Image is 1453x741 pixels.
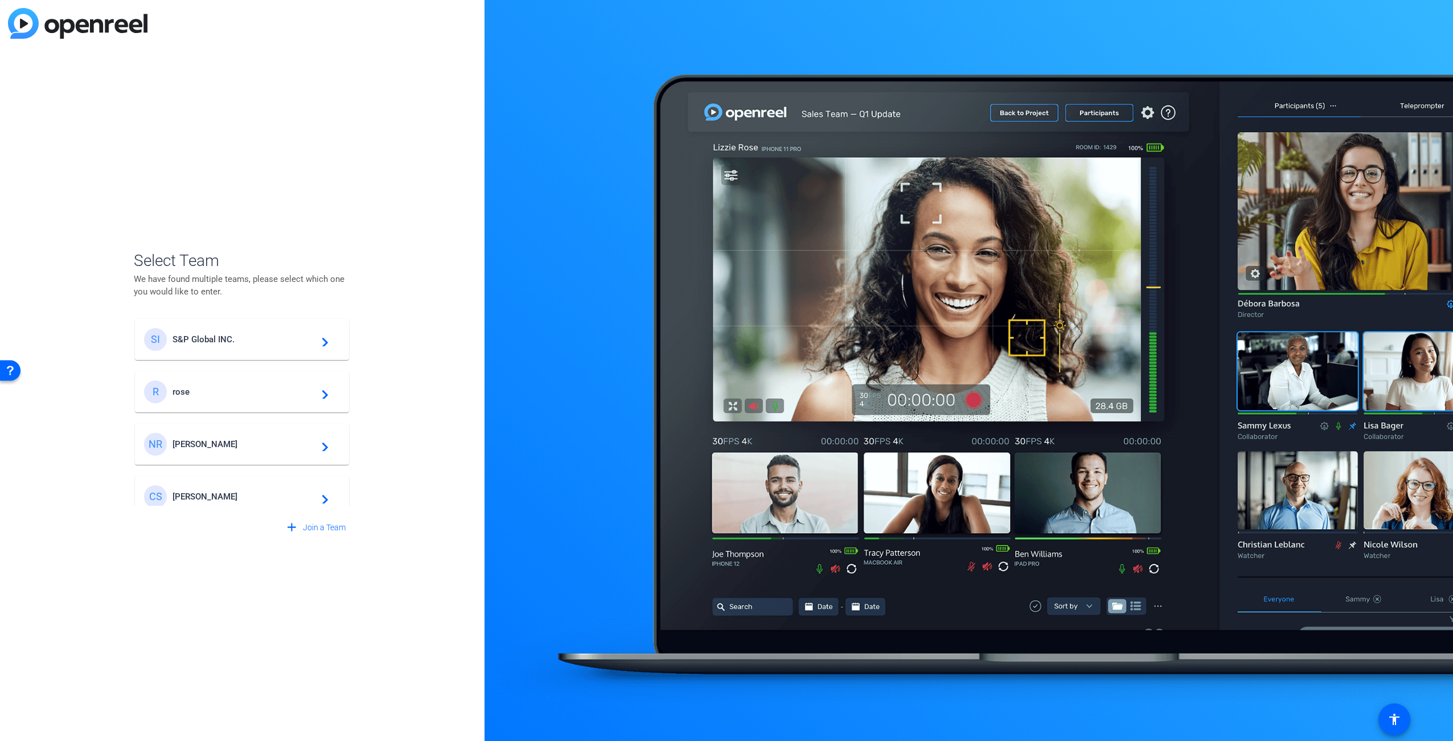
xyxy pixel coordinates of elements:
[144,485,167,508] div: CS
[315,490,329,503] mat-icon: navigate_next
[144,433,167,456] div: NR
[144,380,167,403] div: R
[173,439,315,449] span: [PERSON_NAME]
[8,8,147,39] img: blue-gradient.svg
[315,333,329,346] mat-icon: navigate_next
[173,387,315,397] span: rose
[280,517,351,538] button: Join a Team
[303,522,346,534] span: Join a Team
[173,492,315,502] span: [PERSON_NAME]
[144,328,167,351] div: SI
[315,437,329,451] mat-icon: navigate_next
[134,273,350,298] p: We have found multiple teams, please select which one you would like to enter.
[285,521,299,535] mat-icon: add
[173,334,315,345] span: S&P Global INC.
[134,249,350,273] span: Select Team
[315,385,329,399] mat-icon: navigate_next
[1388,713,1401,726] mat-icon: accessibility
